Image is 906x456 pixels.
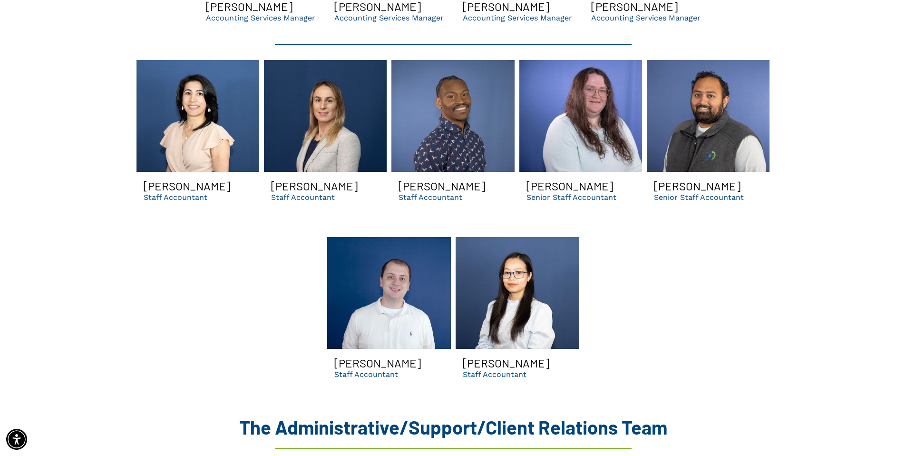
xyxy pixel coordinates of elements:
p: Staff Accountant [463,370,526,379]
p: Accounting Services Manager [463,13,572,22]
h3: [PERSON_NAME] [271,179,358,193]
h3: [PERSON_NAME] [399,179,485,193]
h3: [PERSON_NAME] [334,356,421,370]
p: Staff Accountant [399,193,462,202]
a: Hiren | dental cpa firm in suwanee ga [647,60,770,172]
h3: [PERSON_NAME] [654,179,740,193]
p: Senior Staff Accountant [526,193,616,202]
p: Senior Staff Accountant [654,193,744,202]
h3: [PERSON_NAME] [463,356,549,370]
a: David smiling | dental cpa and support organization | bookkeeping, tax services in GA [391,60,514,172]
p: Staff Accountant [334,370,398,379]
a: A woman wearing glasses and a white shirt is standing in front of a blue background. [456,237,579,349]
p: Staff Accountant [271,193,335,202]
a: A woman is posing for a picture in front of a blue background. [136,60,259,172]
a: Heather smiling | dental dso cpas and support organization in GA [519,60,642,172]
span: The Administrative/Support/Client Relations Team [239,416,667,438]
p: Accounting Services Manager [206,13,315,22]
p: Accounting Services Manager [591,13,701,22]
p: Staff Accountant [144,193,207,202]
h3: [PERSON_NAME] [144,179,230,193]
p: Accounting Services Manager [334,13,444,22]
div: Accessibility Menu [6,429,27,450]
h3: [PERSON_NAME] [526,179,613,193]
a: Nicholas | Dental dso cpa and accountant services in GA [327,237,451,349]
